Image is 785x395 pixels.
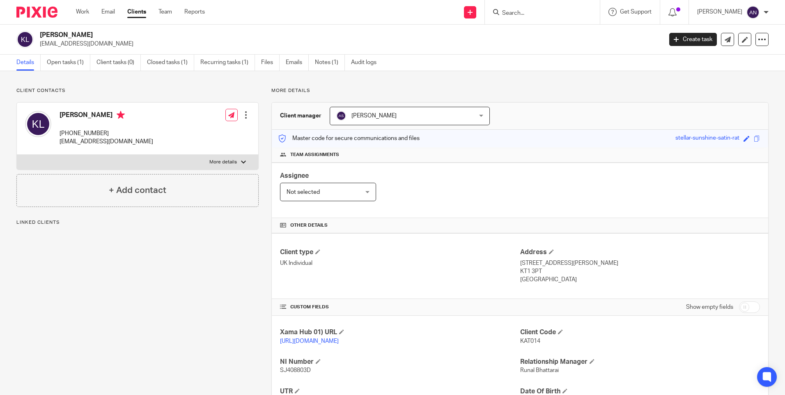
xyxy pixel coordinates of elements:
[278,134,420,142] p: Master code for secure communications and files
[520,267,760,276] p: KT1 3PT
[287,189,320,195] span: Not selected
[280,338,339,344] a: [URL][DOMAIN_NAME]
[520,276,760,284] p: [GEOGRAPHIC_DATA]
[520,248,760,257] h4: Address
[271,87,769,94] p: More details
[47,55,90,71] a: Open tasks (1)
[209,159,237,165] p: More details
[60,138,153,146] p: [EMAIL_ADDRESS][DOMAIN_NAME]
[16,55,41,71] a: Details
[16,87,259,94] p: Client contacts
[286,55,309,71] a: Emails
[158,8,172,16] a: Team
[669,33,717,46] a: Create task
[40,40,657,48] p: [EMAIL_ADDRESS][DOMAIN_NAME]
[280,248,520,257] h4: Client type
[520,358,760,366] h4: Relationship Manager
[697,8,742,16] p: [PERSON_NAME]
[675,134,739,143] div: stellar-sunshine-satin-rat
[290,222,328,229] span: Other details
[280,112,321,120] h3: Client manager
[109,184,166,197] h4: + Add contact
[127,8,146,16] a: Clients
[520,367,559,373] span: Runal Bhattarai
[520,328,760,337] h4: Client Code
[280,328,520,337] h4: Xama Hub 01) URL
[686,303,733,311] label: Show empty fields
[280,358,520,366] h4: NI Number
[76,8,89,16] a: Work
[280,304,520,310] h4: CUSTOM FIELDS
[60,129,153,138] p: [PHONE_NUMBER]
[147,55,194,71] a: Closed tasks (1)
[200,55,255,71] a: Recurring tasks (1)
[16,31,34,48] img: svg%3E
[746,6,760,19] img: svg%3E
[290,152,339,158] span: Team assignments
[351,113,397,119] span: [PERSON_NAME]
[336,111,346,121] img: svg%3E
[520,259,760,267] p: [STREET_ADDRESS][PERSON_NAME]
[280,259,520,267] p: UK Individual
[184,8,205,16] a: Reports
[261,55,280,71] a: Files
[25,111,51,137] img: svg%3E
[280,172,309,179] span: Assignee
[520,338,540,344] span: KAT014
[101,8,115,16] a: Email
[16,7,57,18] img: Pixie
[501,10,575,17] input: Search
[315,55,345,71] a: Notes (1)
[620,9,652,15] span: Get Support
[117,111,125,119] i: Primary
[96,55,141,71] a: Client tasks (0)
[16,219,259,226] p: Linked clients
[60,111,153,121] h4: [PERSON_NAME]
[280,367,311,373] span: SJ408803D
[351,55,383,71] a: Audit logs
[40,31,533,39] h2: [PERSON_NAME]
